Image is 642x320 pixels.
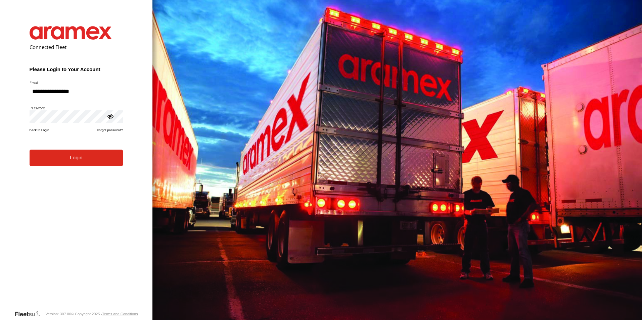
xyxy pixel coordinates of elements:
a: Visit our Website [14,311,45,317]
button: Login [30,150,123,166]
h2: Connected Fleet [30,44,123,50]
h3: Please Login to Your Account [30,66,123,72]
label: Email [30,80,123,85]
a: Back to Login [30,128,49,132]
img: Aramex [30,26,112,40]
label: Password [30,105,123,110]
a: Forgot password? [97,128,123,132]
a: Terms and Conditions [102,312,138,316]
div: © Copyright 2025 - [71,312,138,316]
div: Version: 307.00 [45,312,71,316]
